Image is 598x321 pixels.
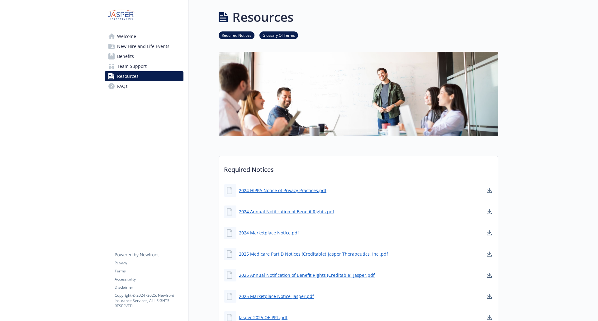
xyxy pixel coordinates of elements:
span: FAQs [117,81,128,91]
a: Required Notices [219,32,254,38]
a: Glossary Of Terms [259,32,298,38]
span: Resources [117,71,139,81]
a: Resources [105,71,183,81]
a: Welcome [105,31,183,41]
a: 2024 Annual Notification of Benefit Rights.pdf [239,208,334,215]
a: Privacy [115,260,183,266]
p: Copyright © 2024 - 2025 , Newfront Insurance Services, ALL RIGHTS RESERVED [115,293,183,309]
a: Team Support [105,61,183,71]
a: download document [486,271,493,279]
a: 2025 Medicare Part D Notices (Creditable)_Jasper Therapeutics, Inc..pdf [239,251,388,257]
a: Benefits [105,51,183,61]
a: download document [486,293,493,300]
img: resources page banner [219,52,498,136]
a: Accessibility [115,276,183,282]
a: Disclaimer [115,285,183,290]
a: Terms [115,268,183,274]
span: New Hire and Life Events [117,41,169,51]
a: Jasper 2025 OE PPT.pdf [239,314,287,321]
a: 2025 Marketplace Notice_Jasper.pdf [239,293,314,300]
a: New Hire and Life Events [105,41,183,51]
a: 2024 HIPPA Notice of Privacy Practices.pdf [239,187,326,194]
span: Team Support [117,61,147,71]
a: 2024 Marketplace Notice.pdf [239,229,299,236]
a: download document [486,250,493,258]
a: 2025 Annual Notification of Benefit Rights (Creditable)_Jasper.pdf [239,272,375,278]
a: download document [486,229,493,237]
a: download document [486,187,493,194]
a: download document [486,208,493,215]
p: Required Notices [219,156,498,179]
span: Welcome [117,31,136,41]
span: Benefits [117,51,134,61]
a: FAQs [105,81,183,91]
h1: Resources [232,8,293,26]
